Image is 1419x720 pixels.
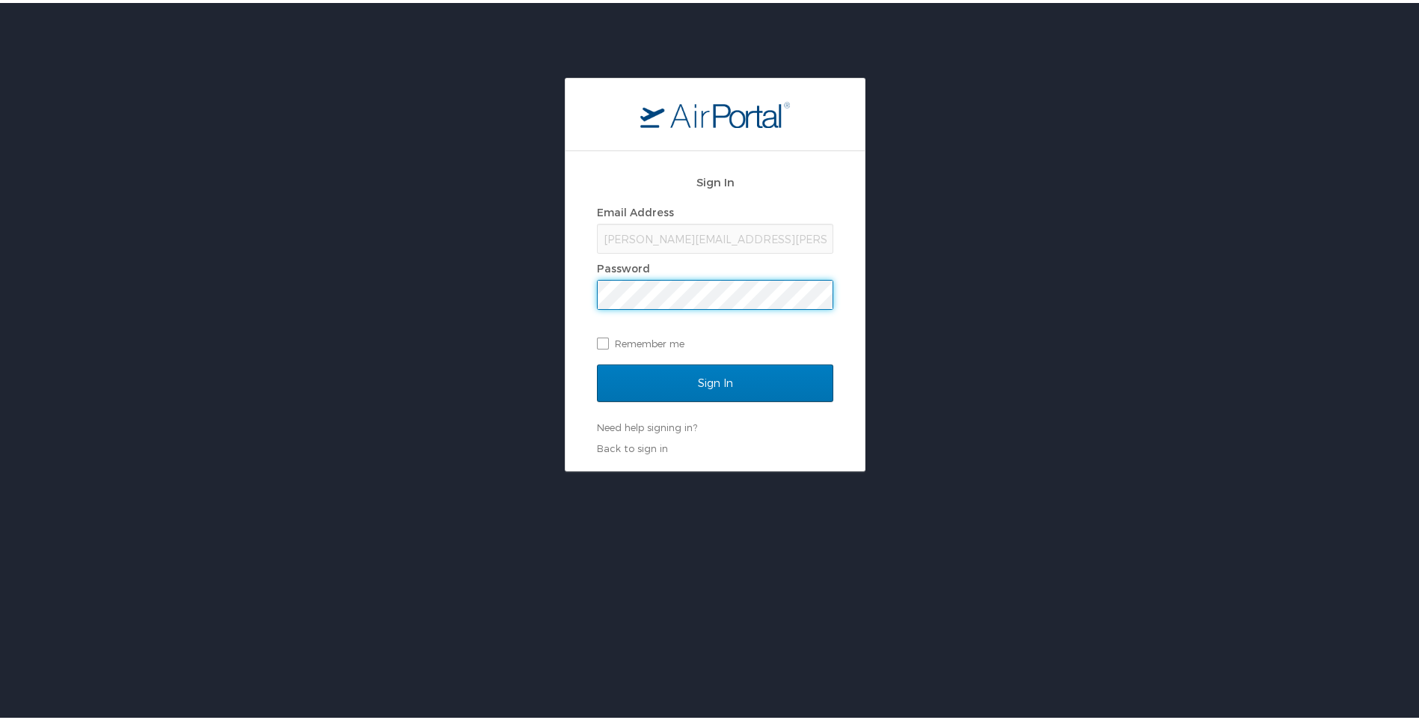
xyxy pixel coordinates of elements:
a: Need help signing in? [597,418,697,430]
a: Back to sign in [597,439,668,451]
label: Email Address [597,203,674,216]
label: Password [597,259,650,272]
img: logo [640,98,790,125]
h2: Sign In [597,171,833,188]
label: Remember me [597,329,833,352]
input: Sign In [597,361,833,399]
